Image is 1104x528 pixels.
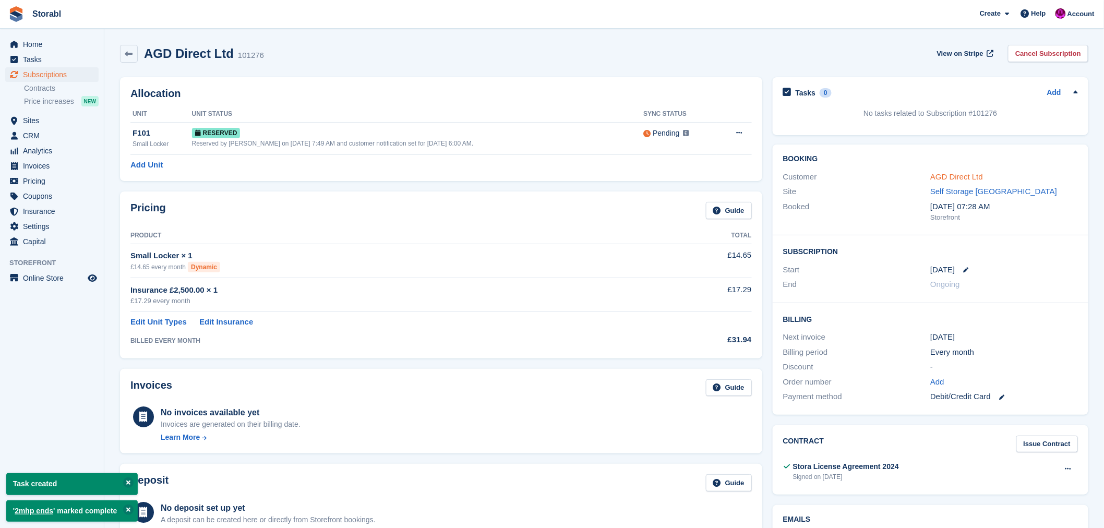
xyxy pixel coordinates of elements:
[130,296,650,306] div: £17.29 every month
[5,52,99,67] a: menu
[5,37,99,52] a: menu
[930,212,1078,223] div: Storefront
[783,186,931,198] div: Site
[23,174,86,188] span: Pricing
[130,159,163,171] a: Add Unit
[23,159,86,173] span: Invoices
[783,108,1078,119] p: No tasks related to Subscription #101276
[783,376,931,388] div: Order number
[783,155,1078,163] h2: Booking
[130,106,192,123] th: Unit
[192,128,241,138] span: Reserved
[643,106,716,123] th: Sync Status
[130,227,650,244] th: Product
[24,97,74,106] span: Price increases
[86,272,99,284] a: Preview store
[5,128,99,143] a: menu
[133,127,192,139] div: F101
[1008,45,1088,62] a: Cancel Subscription
[937,49,983,59] span: View on Stripe
[9,258,104,268] span: Storefront
[161,406,301,419] div: No invoices available yet
[930,391,1078,403] div: Debit/Credit Card
[161,432,301,443] a: Learn More
[23,37,86,52] span: Home
[650,227,751,244] th: Total
[130,250,650,262] div: Small Locker × 1
[783,346,931,358] div: Billing period
[706,379,752,397] a: Guide
[783,391,931,403] div: Payment method
[653,128,679,139] div: Pending
[5,189,99,203] a: menu
[192,106,644,123] th: Unit Status
[706,202,752,219] a: Guide
[930,172,983,181] a: AGD Direct Ltd
[238,50,264,62] div: 101276
[24,95,99,107] a: Price increases NEW
[783,436,824,453] h2: Contract
[783,314,1078,324] h2: Billing
[5,159,99,173] a: menu
[23,219,86,234] span: Settings
[130,336,650,345] div: BILLED EVERY MONTH
[23,113,86,128] span: Sites
[980,8,1001,19] span: Create
[23,271,86,285] span: Online Store
[783,331,931,343] div: Next invoice
[23,67,86,82] span: Subscriptions
[81,96,99,106] div: NEW
[15,507,53,515] a: 2mhp ends
[650,244,751,278] td: £14.65
[199,316,253,328] a: Edit Insurance
[5,204,99,219] a: menu
[161,419,301,430] div: Invoices are generated on their billing date.
[930,187,1057,196] a: Self Storage [GEOGRAPHIC_DATA]
[6,473,138,495] p: Task created
[5,271,99,285] a: menu
[23,143,86,158] span: Analytics
[23,52,86,67] span: Tasks
[144,46,234,61] h2: AGD Direct Ltd
[188,262,220,272] div: Dynamic
[783,171,931,183] div: Customer
[24,83,99,93] a: Contracts
[1067,9,1095,19] span: Account
[1016,436,1078,453] a: Issue Contract
[23,189,86,203] span: Coupons
[5,67,99,82] a: menu
[683,130,689,136] img: icon-info-grey-7440780725fd019a000dd9b08b2336e03edf1995a4989e88bcd33f0948082b44.svg
[650,278,751,312] td: £17.29
[133,139,192,149] div: Small Locker
[930,331,1078,343] div: [DATE]
[23,204,86,219] span: Insurance
[930,264,955,276] time: 2025-08-14 00:00:00 UTC
[783,361,931,373] div: Discount
[130,316,187,328] a: Edit Unit Types
[706,474,752,491] a: Guide
[23,234,86,249] span: Capital
[6,500,138,522] p: ' ' marked complete
[161,514,376,525] p: A deposit can be created here or directly from Storefront bookings.
[933,45,996,62] a: View on Stripe
[130,202,166,219] h2: Pricing
[8,6,24,22] img: stora-icon-8386f47178a22dfd0bd8f6a31ec36ba5ce8667c1dd55bd0f319d3a0aa187defe.svg
[23,128,86,143] span: CRM
[192,139,644,148] div: Reserved by [PERSON_NAME] on [DATE] 7:49 AM and customer notification set for [DATE] 6:00 AM.
[783,279,931,291] div: End
[130,284,650,296] div: Insurance £2,500.00 × 1
[783,515,1078,524] h2: Emails
[1047,87,1061,99] a: Add
[793,461,899,472] div: Stora License Agreement 2024
[5,174,99,188] a: menu
[930,346,1078,358] div: Every month
[5,234,99,249] a: menu
[161,432,200,443] div: Learn More
[930,376,944,388] a: Add
[783,201,931,223] div: Booked
[130,262,650,272] div: £14.65 every month
[5,143,99,158] a: menu
[793,472,899,482] div: Signed on [DATE]
[650,334,751,346] div: £31.94
[820,88,832,98] div: 0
